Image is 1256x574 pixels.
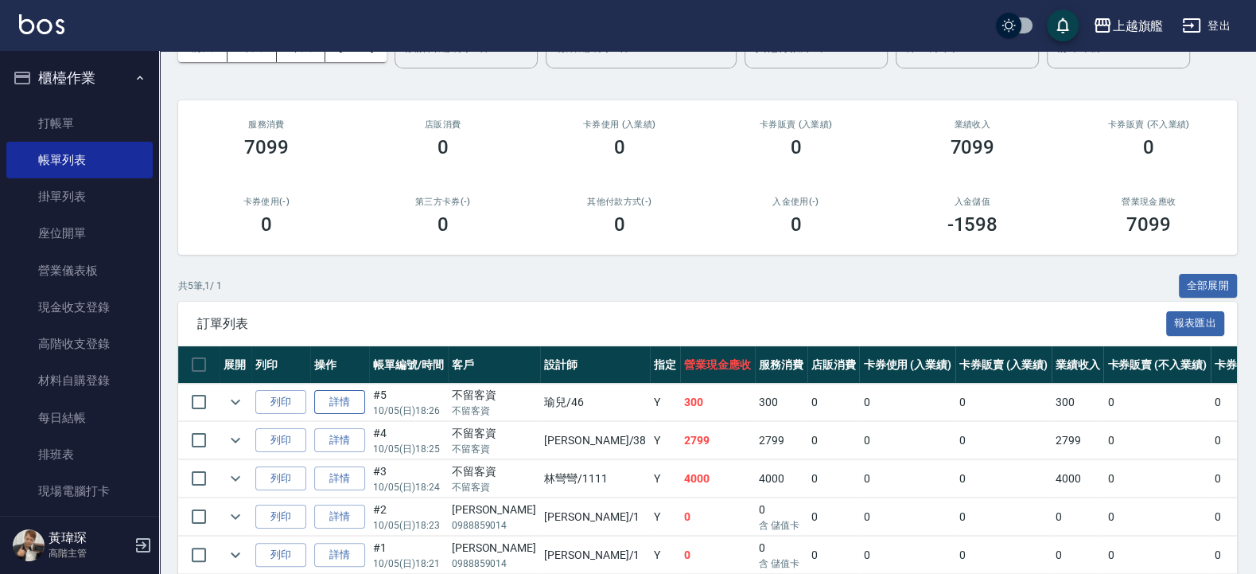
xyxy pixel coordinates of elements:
td: Y [650,537,680,574]
td: 0 [859,498,955,536]
td: 0 [807,384,860,421]
h3: 7099 [244,136,289,158]
th: 業績收入 [1052,346,1104,384]
td: 瑜兒 /46 [540,384,650,421]
h3: 0 [790,213,801,236]
button: 列印 [255,543,306,568]
td: 林彎彎 /1111 [540,460,650,498]
td: 2799 [755,422,807,459]
p: 不留客資 [452,404,536,418]
button: 登出 [1176,11,1237,41]
button: 列印 [255,390,306,415]
h3: 0 [614,213,625,236]
td: 0 [1103,422,1210,459]
a: 掃碼打卡 [6,510,153,546]
td: [PERSON_NAME] /38 [540,422,650,459]
td: 0 [1103,537,1210,574]
th: 列印 [251,346,310,384]
button: expand row [224,428,247,452]
h2: 業績收入 [903,119,1041,130]
button: expand row [224,543,247,567]
h3: 7099 [950,136,994,158]
h3: 7099 [1126,213,1171,236]
p: 含 儲值卡 [759,518,803,533]
td: 300 [1052,384,1104,421]
h5: 黃瑋琛 [49,530,130,546]
h2: 營業現金應收 [1079,197,1218,207]
h2: 入金儲值 [903,197,1041,207]
h2: 第三方卡券(-) [374,197,512,207]
h3: 0 [614,136,625,158]
h3: 0 [261,213,272,236]
td: 0 [1052,537,1104,574]
a: 現金收支登錄 [6,289,153,326]
div: 不留客資 [452,387,536,404]
td: #5 [369,384,448,421]
a: 營業儀表板 [6,252,153,289]
p: 共 5 筆, 1 / 1 [178,279,222,293]
td: 0 [955,422,1052,459]
h3: 0 [437,136,449,158]
p: 高階主管 [49,546,130,560]
td: 4000 [755,460,807,498]
h2: 卡券使用 (入業績) [550,119,689,130]
td: [PERSON_NAME] /1 [540,537,650,574]
a: 帳單列表 [6,142,153,178]
td: Y [650,498,680,536]
a: 報表匯出 [1166,315,1225,330]
button: expand row [224,505,247,529]
td: [PERSON_NAME] /1 [540,498,650,536]
th: 卡券販賣 (入業績) [955,346,1052,384]
td: 0 [955,384,1052,421]
th: 店販消費 [807,346,860,384]
td: 0 [1052,498,1104,536]
button: save [1047,10,1079,41]
a: 高階收支登錄 [6,326,153,362]
td: 0 [859,460,955,498]
td: #4 [369,422,448,459]
th: 設計師 [540,346,650,384]
div: 不留客資 [452,463,536,480]
td: 4000 [680,460,755,498]
th: 操作 [310,346,369,384]
p: 含 儲值卡 [759,556,803,571]
td: Y [650,384,680,421]
a: 座位開單 [6,215,153,252]
button: 報表匯出 [1166,311,1225,336]
p: 10/05 (日) 18:25 [373,442,444,456]
h2: 入金使用(-) [726,197,865,207]
h2: 卡券販賣 (入業績) [726,119,865,130]
h2: 卡券使用(-) [197,197,336,207]
th: 卡券販賣 (不入業績) [1103,346,1210,384]
td: 0 [1103,384,1210,421]
td: 0 [859,537,955,574]
a: 排班表 [6,436,153,473]
td: 0 [1103,498,1210,536]
button: 櫃檯作業 [6,57,153,99]
a: 現場電腦打卡 [6,473,153,510]
button: 列印 [255,428,306,453]
td: 0 [955,537,1052,574]
td: 0 [680,537,755,574]
a: 詳情 [314,543,365,568]
th: 卡券使用 (入業績) [859,346,955,384]
td: 0 [807,537,860,574]
h3: 0 [790,136,801,158]
th: 展開 [220,346,251,384]
button: 列印 [255,467,306,491]
a: 詳情 [314,390,365,415]
td: 0 [755,537,807,574]
h2: 其他付款方式(-) [550,197,689,207]
h3: 0 [1143,136,1154,158]
div: [PERSON_NAME] [452,540,536,556]
td: 0 [755,498,807,536]
p: 0988859014 [452,556,536,571]
td: #1 [369,537,448,574]
a: 掛單列表 [6,178,153,215]
th: 帳單編號/時間 [369,346,448,384]
span: 訂單列表 [197,316,1166,332]
img: Logo [19,14,64,34]
h3: 服務消費 [197,119,336,130]
td: 0 [955,498,1052,536]
div: [PERSON_NAME] [452,502,536,518]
